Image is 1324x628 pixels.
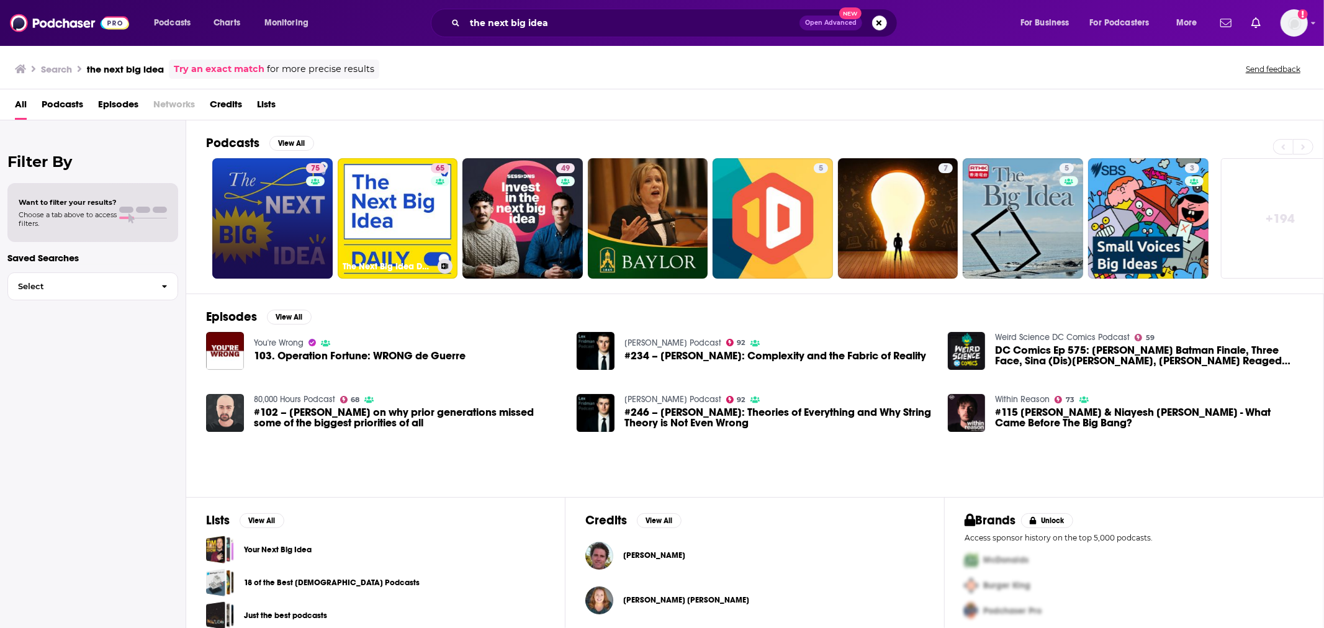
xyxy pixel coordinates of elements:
[585,586,613,614] a: Erin Loman Jeck
[240,513,284,528] button: View All
[965,513,1016,528] h2: Brands
[87,63,164,75] h3: the next big idea
[306,163,325,173] a: 75
[799,16,862,30] button: Open AdvancedNew
[577,394,615,432] img: #246 – Peter Woit: Theories of Everything and Why String Theory is Not Even Wrong
[212,158,333,279] a: 75
[1055,396,1074,403] a: 73
[340,396,360,403] a: 68
[585,513,682,528] a: CreditsView All
[206,513,230,528] h2: Lists
[267,310,312,325] button: View All
[254,407,562,428] a: #102 – Tom Moynihan on why prior generations missed some of the biggest priorities of all
[257,94,276,120] a: Lists
[256,13,325,33] button: open menu
[1090,14,1150,32] span: For Podcasters
[269,136,314,151] button: View All
[244,576,420,590] a: 18 of the Best [DEMOGRAPHIC_DATA] Podcasts
[1012,13,1085,33] button: open menu
[995,394,1050,405] a: Within Reason
[624,394,721,405] a: Lex Fridman Podcast
[343,261,433,272] h3: The Next Big Idea Daily
[995,345,1304,366] a: DC Comics Ep 575: Zdarsky's Batman Finale, Three Face, Sina (Dis)Grace, Jon Kent Reaged and More!
[154,14,191,32] span: Podcasts
[311,163,320,175] span: 75
[206,568,234,596] span: 18 of the Best Christian Podcasts
[153,94,195,120] span: Networks
[839,7,862,19] span: New
[254,351,466,361] a: 103. Operation Fortune: WRONG de Guerre
[624,351,926,361] a: #234 – Stephen Wolfram: Complexity and the Fabric of Reality
[585,580,924,620] button: Erin Loman JeckErin Loman Jeck
[206,309,257,325] h2: Episodes
[205,13,248,33] a: Charts
[960,598,983,624] img: Third Pro Logo
[15,94,27,120] a: All
[624,338,721,348] a: Lex Fridman Podcast
[585,536,924,575] button: Rufus GriscomRufus Griscom
[814,163,828,173] a: 5
[1065,163,1069,175] span: 5
[960,547,983,573] img: First Pro Logo
[737,397,745,403] span: 92
[254,394,335,405] a: 80,000 Hours Podcast
[1021,513,1074,528] button: Unlock
[98,94,138,120] a: Episodes
[726,339,745,346] a: 92
[713,158,833,279] a: 5
[465,13,799,33] input: Search podcasts, credits, & more...
[805,20,857,26] span: Open Advanced
[624,351,926,361] span: #234 – [PERSON_NAME]: Complexity and the Fabric of Reality
[939,163,953,173] a: 7
[254,407,562,428] span: #102 – [PERSON_NAME] on why prior generations missed some of the biggest priorities of all
[42,94,83,120] a: Podcasts
[948,332,986,370] img: DC Comics Ep 575: Zdarsky's Batman Finale, Three Face, Sina (Dis)Grace, Jon Kent Reaged and More!
[1176,14,1197,32] span: More
[214,14,240,32] span: Charts
[8,282,151,290] span: Select
[244,609,327,622] a: Just the best podcasts
[963,158,1083,279] a: 5
[1060,163,1074,173] a: 5
[1281,9,1308,37] span: Logged in as hmill
[585,513,627,528] h2: Credits
[174,62,264,76] a: Try an exact match
[577,332,615,370] img: #234 – Stephen Wolfram: Complexity and the Fabric of Reality
[1168,13,1213,33] button: open menu
[206,332,244,370] img: 103. Operation Fortune: WRONG de Guerre
[431,163,449,173] a: 65
[995,332,1130,343] a: Weird Science DC Comics Podcast
[623,550,685,560] span: [PERSON_NAME]
[1185,163,1199,173] a: 3
[561,163,570,175] span: 49
[726,396,745,403] a: 92
[585,542,613,570] img: Rufus Griscom
[819,163,823,175] span: 5
[267,62,374,76] span: for more precise results
[244,543,312,557] a: Your Next Big Idea
[206,513,284,528] a: ListsView All
[943,163,948,175] span: 7
[995,345,1304,366] span: DC Comics Ep 575: [PERSON_NAME] Batman Finale, Three Face, Sina (Dis)[PERSON_NAME], [PERSON_NAME]...
[19,210,117,228] span: Choose a tab above to access filters.
[1246,12,1266,34] a: Show notifications dropdown
[206,135,259,151] h2: Podcasts
[7,153,178,171] h2: Filter By
[351,397,359,403] span: 68
[624,407,933,428] span: #246 – [PERSON_NAME]: Theories of Everything and Why String Theory is Not Even Wrong
[210,94,242,120] a: Credits
[1020,14,1070,32] span: For Business
[7,272,178,300] button: Select
[206,135,314,151] a: PodcastsView All
[1281,9,1308,37] button: Show profile menu
[637,513,682,528] button: View All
